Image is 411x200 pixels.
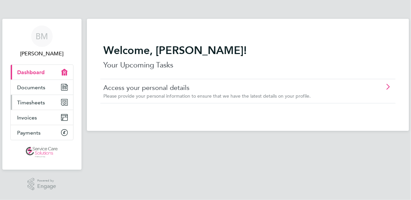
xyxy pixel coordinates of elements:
a: Timesheets [11,95,73,110]
span: Please provide your personal information to ensure that we have the latest details on your profile. [104,93,311,99]
h2: Welcome, [PERSON_NAME]! [104,44,392,57]
a: Documents [11,80,73,95]
a: Go to home page [10,147,73,158]
a: Invoices [11,110,73,125]
span: Documents [17,84,46,91]
span: Timesheets [17,99,45,106]
span: Powered by [37,178,56,184]
a: Payments [11,125,73,140]
span: Barbara Martin [10,50,73,58]
span: Payments [17,130,41,136]
a: Access your personal details [104,83,354,92]
span: Engage [37,184,56,189]
a: BM[PERSON_NAME] [10,26,73,58]
a: Powered byEngage [28,178,56,191]
p: Your Upcoming Tasks [104,60,392,70]
span: Dashboard [17,69,45,76]
a: Dashboard [11,65,73,80]
span: Invoices [17,114,37,121]
img: servicecare-logo-retina.png [26,147,57,158]
nav: Main navigation [2,19,82,170]
span: BM [36,32,48,41]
